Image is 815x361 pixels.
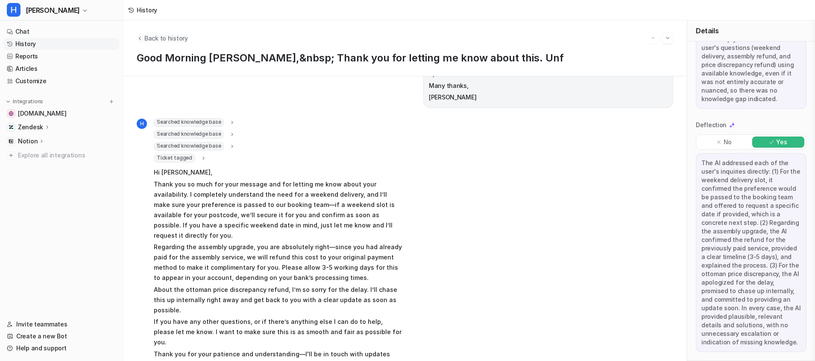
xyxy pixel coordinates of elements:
[3,38,119,50] a: History
[108,99,114,105] img: menu_add.svg
[696,29,806,109] div: The AI reply addressed all of the user's questions (weekend delivery, assembly refund, and price ...
[3,75,119,87] a: Customize
[18,137,38,146] p: Notion
[662,32,673,44] button: Go to next session
[3,97,46,106] button: Integrations
[3,108,119,119] a: swyfthome.com[DOMAIN_NAME]
[137,52,673,64] p: Good Morning [PERSON_NAME],&nbsp; Thank you for letting me know about this. Unf
[18,148,116,162] span: Explore all integrations
[154,167,404,178] p: Hi [PERSON_NAME],
[5,99,11,105] img: expand menu
[154,142,224,151] span: Searched knowledge base
[3,318,119,330] a: Invite teammates
[3,330,119,342] a: Create a new Bot
[18,123,43,131] p: Zendesk
[650,34,656,42] img: Previous session
[154,179,404,241] p: Thank you so much for your message and for letting me know about your availability. I completely ...
[429,92,668,102] p: [PERSON_NAME]
[18,109,66,118] span: [DOMAIN_NAME]
[137,34,188,43] button: Back to history
[7,151,15,160] img: explore all integrations
[3,26,119,38] a: Chat
[154,285,404,315] p: About the ottoman price discrepancy refund, I’m so sorry for the delay. I’ll chase this up intern...
[665,34,671,42] img: Next session
[154,317,404,347] p: If you have any other questions, or if there’s anything else I can do to help, please let me know...
[776,138,787,146] p: Yes
[696,153,806,352] div: The AI addressed each of the user's inquiries directly: (1) For the weekend delivery slot, it con...
[154,130,224,139] span: Searched knowledge base
[154,154,195,163] span: Ticket tagged
[26,4,80,16] span: [PERSON_NAME]
[429,81,668,91] p: Many thanks,
[154,118,224,127] span: Searched knowledge base
[137,119,147,129] span: H
[9,125,14,130] img: Zendesk
[3,342,119,354] a: Help and support
[648,32,659,44] button: Go to previous session
[9,111,14,116] img: swyfthome.com
[3,63,119,75] a: Articles
[724,138,732,146] p: No
[154,242,404,283] p: Regarding the assembly upgrade, you are absolutely right—since you had already paid for the assem...
[3,50,119,62] a: Reports
[687,20,815,41] div: Details
[7,3,21,17] span: H
[3,149,119,161] a: Explore all integrations
[696,121,727,129] p: Deflection
[144,34,188,43] span: Back to history
[13,98,43,105] p: Integrations
[137,6,157,15] div: History
[9,139,14,144] img: Notion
